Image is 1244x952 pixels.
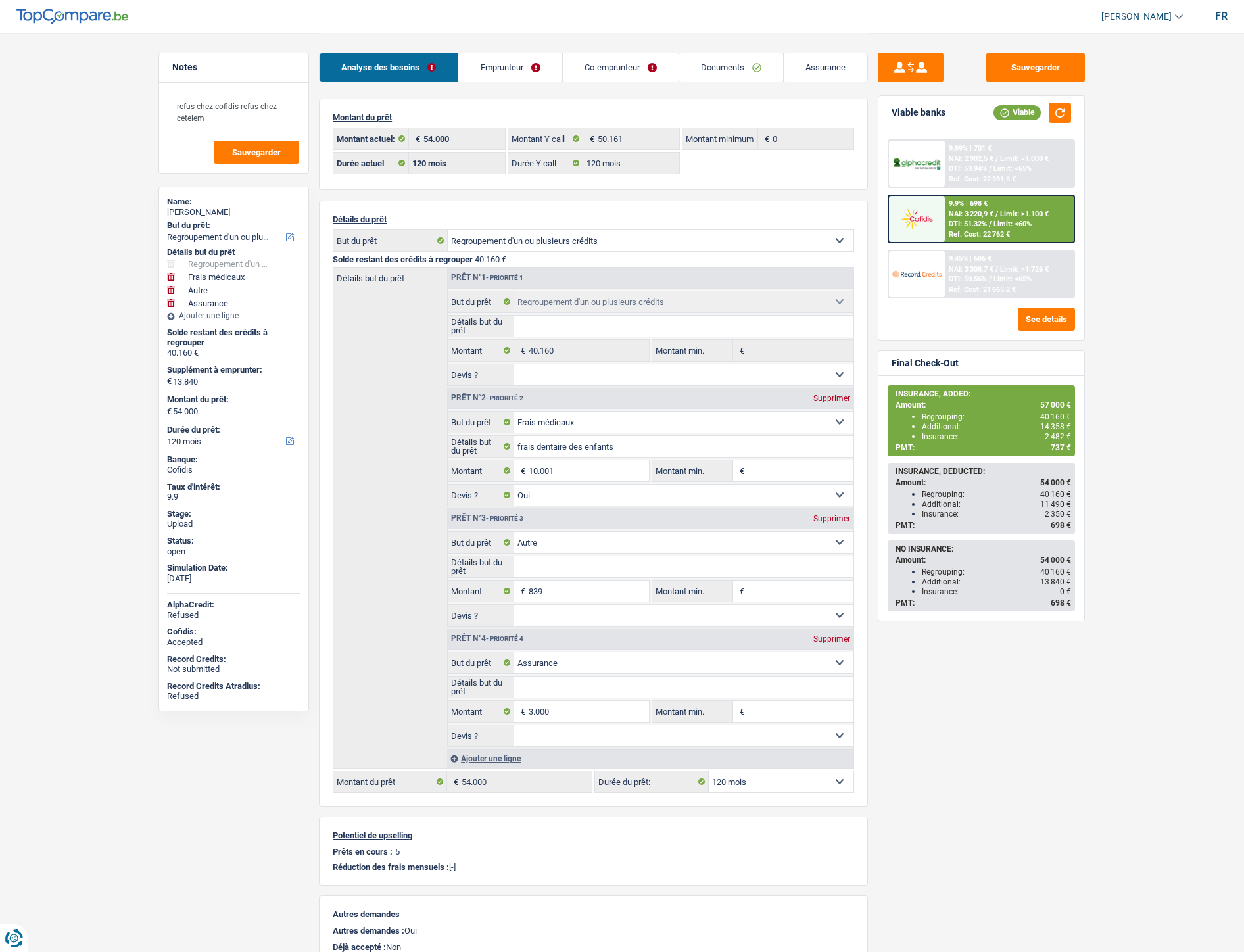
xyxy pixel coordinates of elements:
[167,637,300,648] div: Accepted
[989,164,992,173] span: /
[993,220,1032,228] span: Limit: <60%
[167,220,298,231] label: But du prêt:
[486,394,523,402] span: - Priorité 2
[167,573,300,584] div: [DATE]
[395,847,400,857] p: 5
[448,316,514,337] label: Détails but du prêt
[922,577,1071,586] div: Additional:
[892,358,959,369] div: Final Check-Out
[486,274,523,281] span: - Priorité 1
[652,581,732,602] label: Montant min.
[896,556,1071,565] div: Amount:
[758,128,773,149] span: €
[333,942,854,952] p: Non
[652,340,732,361] label: Montant min.
[448,291,514,312] label: But du prêt
[583,128,598,149] span: €
[167,406,172,417] span: €
[949,254,992,263] div: 9.45% | 686 €
[1040,478,1071,487] span: 54 000 €
[993,164,1032,173] span: Limit: <65%
[167,327,300,348] div: Solde restant des crédits à regrouper
[333,230,448,251] label: But du prêt
[1040,490,1071,499] span: 40 160 €
[448,394,527,402] div: Prêt n°2
[993,275,1032,283] span: Limit: <65%
[922,567,1071,577] div: Regrouping:
[1040,500,1071,509] span: 11 490 €
[514,340,529,361] span: €
[949,155,993,163] span: NAI: 2 902,5 €
[949,144,992,153] div: 9.99% | 701 €
[448,412,514,433] label: But du prêt
[448,340,514,361] label: Montant
[896,521,1071,530] div: PMT:
[167,509,300,519] div: Stage:
[896,478,1071,487] div: Amount:
[989,275,992,283] span: /
[995,155,998,163] span: /
[167,365,298,375] label: Supplément à emprunter:
[167,311,300,320] div: Ajouter une ligne
[448,605,514,626] label: Devis ?
[1101,11,1172,22] span: [PERSON_NAME]
[167,536,300,546] div: Status:
[1040,422,1071,431] span: 14 358 €
[333,771,447,792] label: Montant du prêt
[167,465,300,475] div: Cofidis
[892,262,941,286] img: Record Credits
[167,348,300,358] div: 40.160 €
[333,214,854,224] p: Détails du prêt
[922,422,1071,431] div: Additional:
[652,701,732,722] label: Montant min.
[167,492,300,502] div: 9.9
[1215,10,1228,22] div: fr
[733,340,748,361] span: €
[679,53,783,82] a: Documents
[922,587,1071,596] div: Insurance:
[563,53,679,82] a: Co-emprunteur
[896,598,1071,607] div: PMT:
[1091,6,1183,28] a: [PERSON_NAME]
[986,53,1085,82] button: Sauvegarder
[514,460,529,481] span: €
[949,230,1010,239] div: Ref. Cost: 22 762 €
[167,376,172,387] span: €
[167,664,300,675] div: Not submitted
[333,847,393,857] p: Prêts en cours :
[508,128,584,149] label: Montant Y call
[167,681,300,692] div: Record Credits Atradius:
[733,460,748,481] span: €
[1040,556,1071,565] span: 54 000 €
[989,220,992,228] span: /
[1051,598,1071,607] span: 698 €
[993,105,1041,120] div: Viable
[1040,412,1071,421] span: 40 160 €
[167,610,300,621] div: Refused
[896,400,1071,410] div: Amount:
[167,454,300,465] div: Banque:
[333,830,854,840] p: Potentiel de upselling
[1000,210,1049,218] span: Limit: >1.100 €
[1051,443,1071,452] span: 737 €
[892,206,941,231] img: Cofidis
[810,394,853,402] div: Supprimer
[448,460,514,481] label: Montant
[949,210,993,218] span: NAI: 3 220,9 €
[892,156,941,172] img: AlphaCredit
[167,691,300,702] div: Refused
[486,515,523,522] span: - Priorité 3
[1051,521,1071,530] span: 698 €
[896,544,1071,554] div: NO INSURANCE:
[167,394,298,405] label: Montant du prêt:
[333,862,449,872] span: Réduction des frais mensuels :
[949,220,987,228] span: DTI: 51.32%
[949,265,993,274] span: NAI: 3 308,7 €
[1000,155,1049,163] span: Limit: >1.000 €
[448,581,514,602] label: Montant
[682,128,758,149] label: Montant minimum
[922,432,1071,441] div: Insurance:
[167,247,300,258] div: Détails but du prêt
[448,485,514,506] label: Devis ?
[167,482,300,492] div: Taux d'intérêt:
